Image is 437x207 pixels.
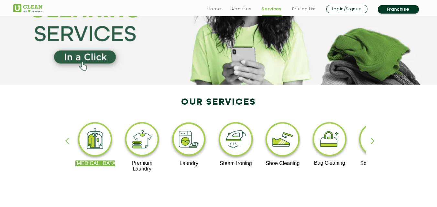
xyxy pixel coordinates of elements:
[207,5,221,13] a: Home
[13,4,42,12] img: UClean Laundry and Dry Cleaning
[292,5,316,13] a: Pricing List
[169,160,209,166] p: Laundry
[122,160,162,172] p: Premium Laundry
[356,120,396,160] img: sofa_cleaning_11zon.webp
[122,120,162,160] img: premium_laundry_cleaning_11zon.webp
[262,5,281,13] a: Services
[356,160,396,166] p: Sofa Cleaning
[326,5,367,13] a: Login/Signup
[310,120,350,160] img: bag_cleaning_11zon.webp
[263,120,303,160] img: shoe_cleaning_11zon.webp
[75,120,115,160] img: dry_cleaning_11zon.webp
[216,120,256,160] img: steam_ironing_11zon.webp
[263,160,303,166] p: Shoe Cleaning
[216,160,256,166] p: Steam Ironing
[378,5,419,14] a: Franchise
[169,120,209,160] img: laundry_cleaning_11zon.webp
[231,5,251,13] a: About us
[75,160,115,166] p: [MEDICAL_DATA]
[310,160,350,166] p: Bag Cleaning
